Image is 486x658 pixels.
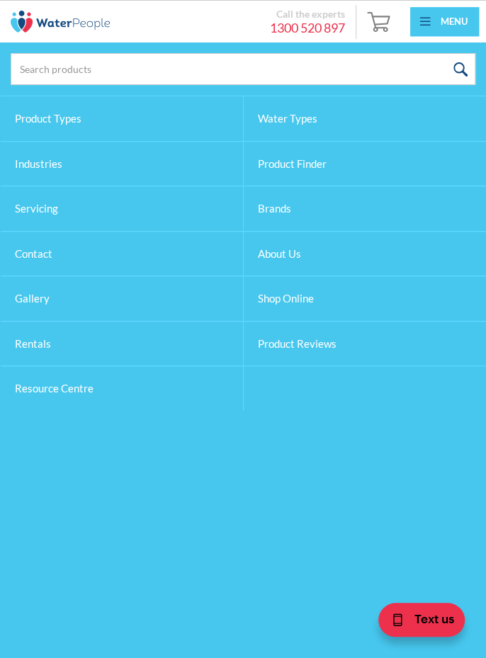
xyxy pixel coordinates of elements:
a: 1300 520 897 [120,20,345,36]
iframe: podium webchat widget bubble [344,587,486,658]
input: Search products [11,53,475,85]
a: Open empty cart [363,5,397,39]
div: Menu [441,15,468,29]
div: menu [410,7,479,37]
img: shopping cart [367,10,394,33]
img: The Water People [11,11,110,33]
a: Industries [1,141,244,187]
iframe: podium webchat widget prompt [245,452,486,605]
div: Call the experts [120,8,345,21]
a: Servicing [1,186,244,232]
a: Contact [1,231,244,277]
a: Rentals [1,321,244,367]
a: Resource Centre [1,365,244,411]
a: Gallery [1,276,244,322]
a: Product Types [1,96,244,142]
